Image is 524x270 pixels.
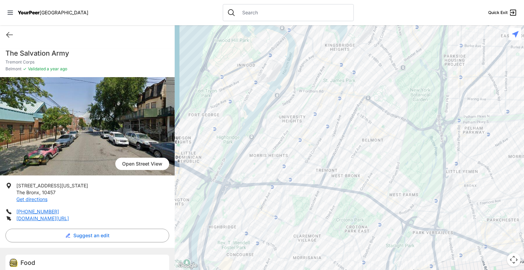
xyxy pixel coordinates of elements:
[40,10,88,15] span: [GEOGRAPHIC_DATA]
[20,259,35,266] span: Food
[16,196,47,202] a: Get directions
[18,11,88,15] a: YourPeer[GEOGRAPHIC_DATA]
[176,261,199,270] a: Open this area in Google Maps (opens a new window)
[18,10,40,15] span: YourPeer
[16,209,59,214] a: [PHONE_NUMBER]
[42,189,56,195] span: 10457
[16,215,69,221] a: [DOMAIN_NAME][URL]
[115,158,169,170] a: Open Street View
[28,66,46,71] span: Validated
[5,59,169,65] p: Tremont Corps
[488,9,517,17] a: Quick Exit
[175,25,524,270] div: Tremont Corps
[5,48,169,58] h1: The Salvation Army
[23,66,27,72] span: ✓
[16,183,88,188] span: [STREET_ADDRESS][US_STATE]
[39,189,41,195] span: ,
[16,189,39,195] span: The Bronx
[488,10,508,15] span: Quick Exit
[176,261,199,270] img: Google
[5,229,169,242] button: Suggest an edit
[73,232,110,239] span: Suggest an edit
[46,66,67,71] span: a year ago
[5,66,21,72] span: Belmont
[507,253,521,267] button: Map camera controls
[238,9,349,16] input: Search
